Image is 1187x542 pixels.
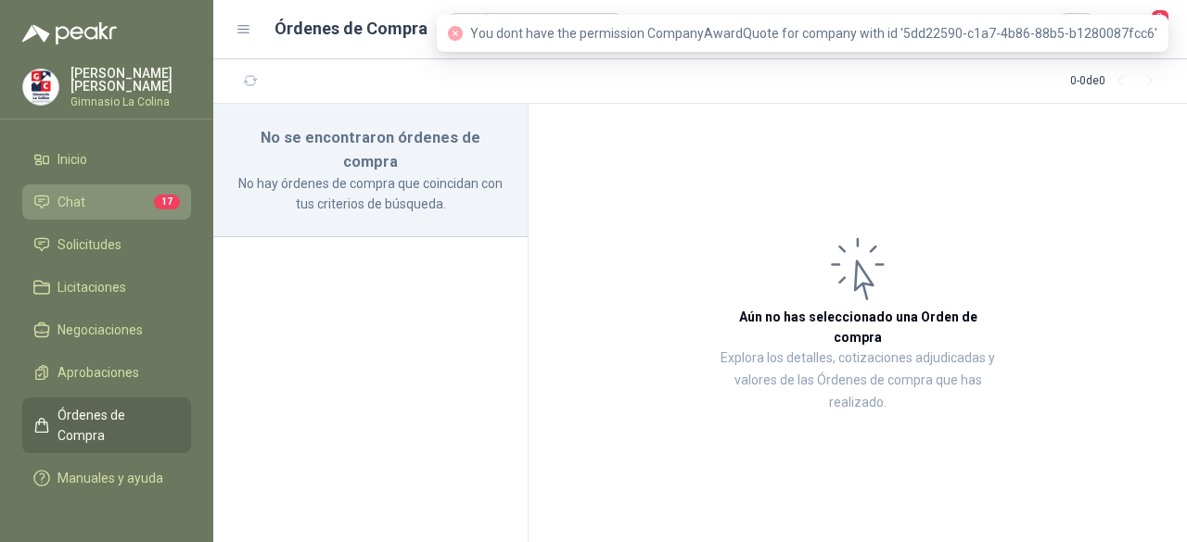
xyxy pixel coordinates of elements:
p: Explora los detalles, cotizaciones adjudicadas y valores de las Órdenes de compra que has realizado. [714,347,1002,414]
span: Licitaciones [57,277,126,297]
h1: Órdenes de Compra [274,16,428,42]
span: Chat [57,192,85,212]
span: Solicitudes [57,234,121,255]
a: Chat17 [22,184,191,220]
span: Inicio [57,149,87,170]
div: 0 - 0 de 0 [1070,67,1165,96]
span: close-circle [448,26,463,41]
button: 9 [1131,13,1165,46]
h3: No se encontraron órdenes de compra [236,126,505,173]
a: Negociaciones [22,312,191,347]
p: Gimnasio La Colina [70,96,191,107]
p: [PERSON_NAME] [PERSON_NAME] [70,67,191,93]
img: Logo peakr [22,22,117,44]
a: Órdenes de Compra [22,397,191,453]
a: Solicitudes [22,227,191,262]
a: Licitaciones [22,270,191,305]
a: Aprobaciones [22,355,191,390]
span: 9 [1150,8,1170,26]
img: Company Logo [23,69,58,105]
span: 17 [154,195,180,209]
a: Manuales y ayuda [22,460,191,496]
span: Órdenes de Compra [57,405,173,446]
p: No hay órdenes de compra que coincidan con tus criterios de búsqueda. [236,173,505,214]
span: Manuales y ayuda [57,468,163,488]
a: Inicio [22,142,191,177]
span: Aprobaciones [57,362,139,383]
h3: Aún no has seleccionado una Orden de compra [714,307,1002,347]
span: You dont have the permission CompanyAwardQuote for company with id '5dd22590-c1a7-4b86-88b5-b1280... [470,26,1157,41]
span: Negociaciones [57,320,143,340]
